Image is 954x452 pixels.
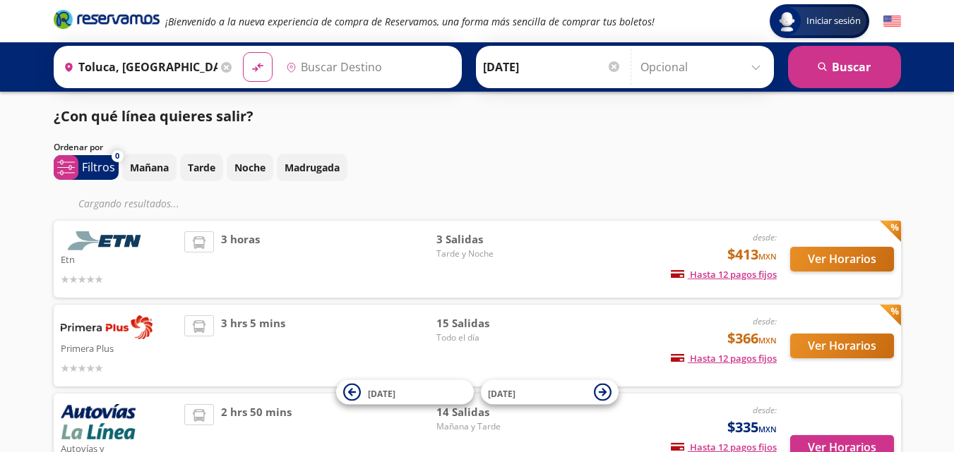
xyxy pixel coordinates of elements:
small: MXN [758,335,777,346]
p: Madrugada [285,160,340,175]
small: MXN [758,251,777,262]
button: English [883,13,901,30]
span: Hasta 12 pagos fijos [671,352,777,365]
span: [DATE] [488,387,515,399]
img: Autovías y La Línea [61,404,136,439]
em: desde: [753,315,777,327]
span: 3 Salidas [436,231,535,248]
input: Elegir Fecha [483,49,621,85]
button: Ver Horarios [790,334,894,358]
button: Madrugada [277,154,347,181]
p: Primera Plus [61,339,178,356]
button: Noche [227,154,273,181]
input: Opcional [640,49,767,85]
span: 14 Salidas [436,404,535,420]
em: desde: [753,404,777,416]
button: [DATE] [481,380,619,405]
em: Cargando resultados ... [78,197,179,210]
p: Mañana [130,160,169,175]
p: Noche [234,160,266,175]
p: Tarde [188,160,215,175]
p: ¿Con qué línea quieres salir? [54,106,254,127]
a: Brand Logo [54,8,160,34]
span: $366 [727,328,777,349]
button: Buscar [788,46,901,88]
span: 3 horas [221,231,260,287]
span: $413 [727,244,777,265]
span: Todo el día [436,331,535,344]
span: Tarde y Noche [436,248,535,260]
em: ¡Bienvenido a la nueva experiencia de compra de Reservamos, una forma más sencilla de comprar tus... [165,15,655,28]
button: Mañana [122,154,177,181]
p: Filtros [82,159,115,176]
span: 0 [115,150,119,162]
span: $335 [727,417,777,438]
span: 15 Salidas [436,315,535,331]
p: Ordenar por [54,141,103,154]
input: Buscar Origen [58,49,217,85]
i: Brand Logo [54,8,160,30]
input: Buscar Destino [280,49,454,85]
em: desde: [753,231,777,243]
span: Mañana y Tarde [436,420,535,433]
span: 3 hrs 5 mins [221,315,285,376]
p: Etn [61,250,178,267]
button: 0Filtros [54,155,119,180]
img: Etn [61,231,153,250]
span: Hasta 12 pagos fijos [671,268,777,281]
small: MXN [758,424,777,434]
button: Ver Horarios [790,247,894,271]
button: Tarde [180,154,223,181]
span: [DATE] [368,387,395,399]
img: Primera Plus [61,315,153,339]
button: [DATE] [336,380,474,405]
span: Iniciar sesión [801,14,866,28]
